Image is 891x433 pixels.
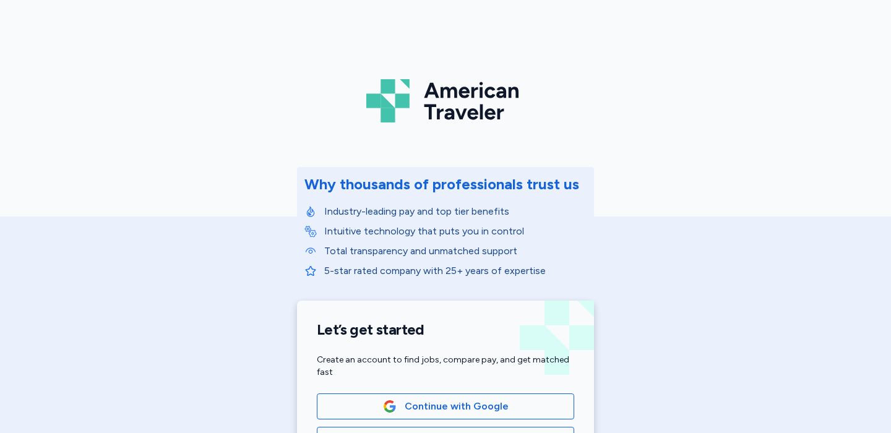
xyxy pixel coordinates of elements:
[324,224,587,239] p: Intuitive technology that puts you in control
[366,74,525,127] img: Logo
[383,400,397,413] img: Google Logo
[317,320,574,339] h1: Let’s get started
[317,393,574,419] button: Google LogoContinue with Google
[324,264,587,278] p: 5-star rated company with 25+ years of expertise
[304,174,579,194] div: Why thousands of professionals trust us
[324,244,587,259] p: Total transparency and unmatched support
[317,354,574,379] div: Create an account to find jobs, compare pay, and get matched fast
[405,399,509,414] span: Continue with Google
[324,204,587,219] p: Industry-leading pay and top tier benefits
